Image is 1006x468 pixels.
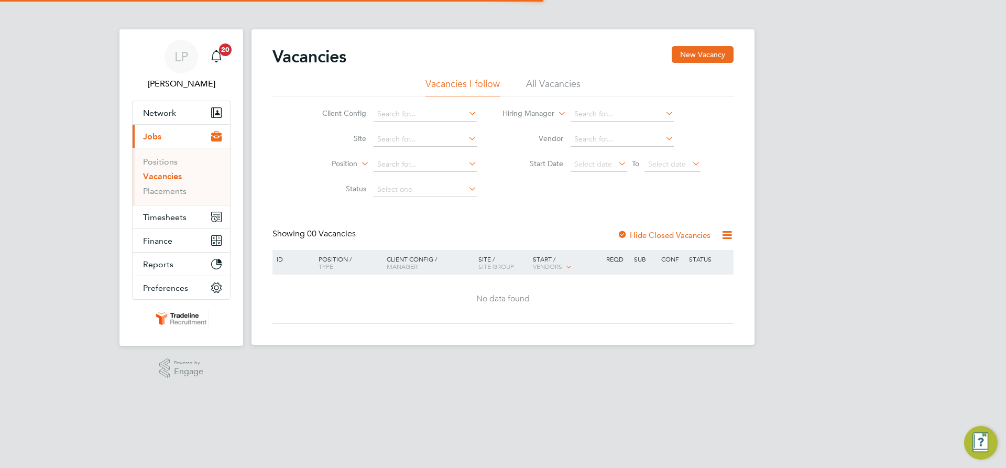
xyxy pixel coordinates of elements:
[387,262,418,270] span: Manager
[530,250,604,276] div: Start /
[659,250,686,268] div: Conf
[143,132,161,142] span: Jobs
[478,262,514,270] span: Site Group
[648,159,686,169] span: Select date
[311,250,384,275] div: Position /
[672,46,734,63] button: New Vacancy
[374,107,477,122] input: Search for...
[297,159,357,169] label: Position
[143,259,173,269] span: Reports
[571,107,674,122] input: Search for...
[964,426,998,460] button: Engage Resource Center
[306,108,366,118] label: Client Config
[132,310,231,327] a: Go to home page
[219,43,232,56] span: 20
[143,108,176,118] span: Network
[143,186,187,196] a: Placements
[374,182,477,197] input: Select one
[307,228,356,239] span: 00 Vacancies
[133,229,230,252] button: Finance
[319,262,333,270] span: Type
[686,250,732,268] div: Status
[154,310,209,327] img: tradelinerecruitment-logo-retina.png
[306,184,366,193] label: Status
[132,40,231,90] a: LP[PERSON_NAME]
[631,250,659,268] div: Sub
[133,148,230,205] div: Jobs
[174,358,203,367] span: Powered by
[143,171,182,181] a: Vacancies
[374,157,477,172] input: Search for...
[133,205,230,228] button: Timesheets
[133,101,230,124] button: Network
[272,228,358,240] div: Showing
[425,78,500,96] li: Vacancies I follow
[119,29,243,346] nav: Main navigation
[174,50,188,63] span: LP
[133,276,230,299] button: Preferences
[533,262,562,270] span: Vendors
[629,157,642,170] span: To
[274,293,732,304] div: No data found
[132,78,231,90] span: Lauren Pearson
[374,132,477,147] input: Search for...
[617,230,710,240] label: Hide Closed Vacancies
[133,125,230,148] button: Jobs
[143,157,178,167] a: Positions
[503,134,563,143] label: Vendor
[503,159,563,168] label: Start Date
[604,250,631,268] div: Reqd
[143,283,188,293] span: Preferences
[526,78,581,96] li: All Vacancies
[272,46,346,67] h2: Vacancies
[206,40,227,73] a: 20
[274,250,311,268] div: ID
[571,132,674,147] input: Search for...
[384,250,476,275] div: Client Config /
[143,236,172,246] span: Finance
[159,358,204,378] a: Powered byEngage
[494,108,554,119] label: Hiring Manager
[133,253,230,276] button: Reports
[174,367,203,376] span: Engage
[143,212,187,222] span: Timesheets
[574,159,612,169] span: Select date
[306,134,366,143] label: Site
[476,250,531,275] div: Site /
